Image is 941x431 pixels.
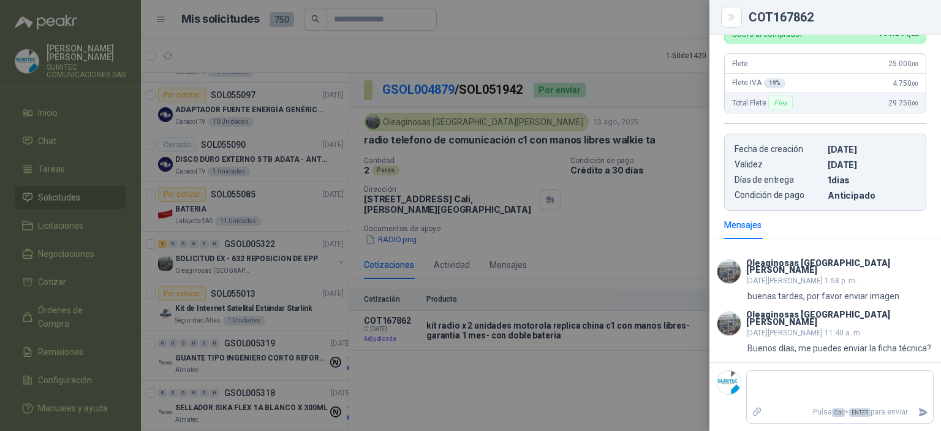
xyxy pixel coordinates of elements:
[828,175,916,185] p: 1 dias
[735,175,823,185] p: Días de entrega
[724,218,761,232] div: Mensajes
[768,96,792,110] div: Flex
[913,402,933,423] button: Enviar
[732,78,785,88] span: Flete IVA
[732,30,803,38] p: Cobro al comprador
[724,10,739,25] button: Close
[828,190,916,200] p: Anticipado
[849,408,871,417] span: ENTER
[735,159,823,170] p: Validez
[764,78,786,88] div: 19 %
[911,80,918,87] span: ,00
[832,408,845,417] span: Ctrl
[717,312,741,335] img: Company Logo
[888,59,918,68] span: 25.000
[911,61,918,67] span: ,00
[747,341,931,355] p: Buenos días, me puedes enviar la ficha técnica?
[746,277,857,285] span: [DATE][PERSON_NAME] 1:58 p. m.
[747,289,899,303] p: buenas tardes, por favor enviar imagen
[746,260,934,273] h3: Oleaginosas [GEOGRAPHIC_DATA][PERSON_NAME]
[893,79,918,88] span: 4.750
[735,144,823,154] p: Fecha de creación
[717,371,741,394] img: Company Logo
[747,402,768,423] label: Adjuntar archivos
[911,100,918,107] span: ,00
[732,96,795,110] span: Total Flete
[746,329,862,337] span: [DATE][PERSON_NAME] 11:40 a. m.
[735,190,823,200] p: Condición de pago
[732,59,748,68] span: Flete
[888,99,918,107] span: 29.750
[828,144,916,154] p: [DATE]
[717,260,741,283] img: Company Logo
[768,402,913,423] p: Pulsa + para enviar
[749,11,926,23] div: COT167862
[828,159,916,170] p: [DATE]
[746,311,934,325] h3: Oleaginosas [GEOGRAPHIC_DATA][PERSON_NAME]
